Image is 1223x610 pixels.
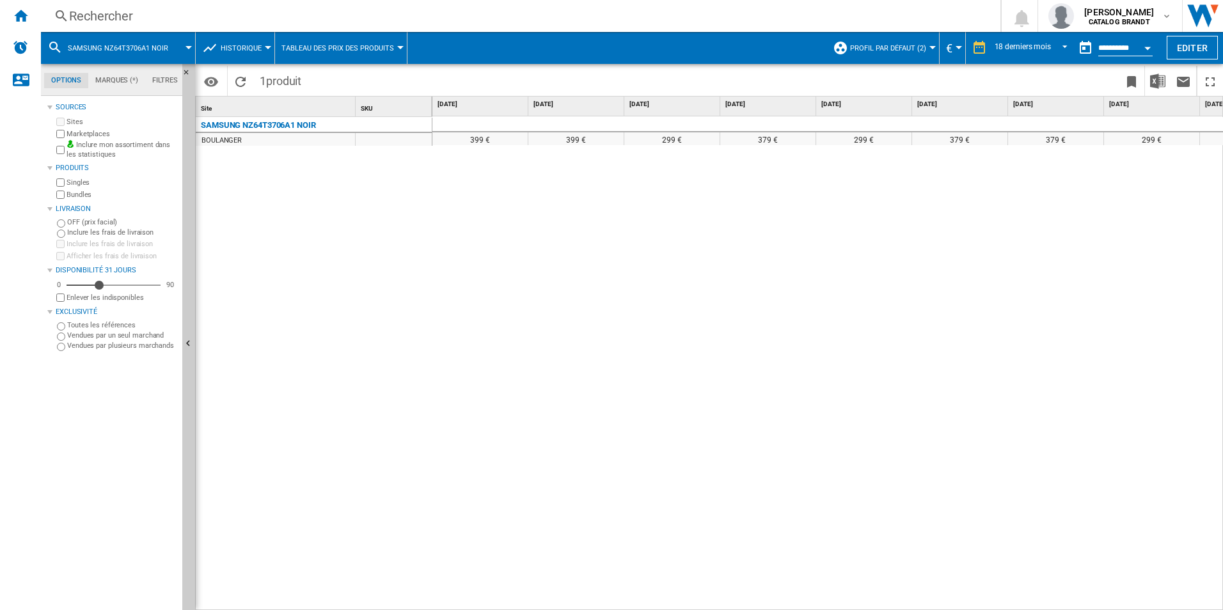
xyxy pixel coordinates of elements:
[627,97,720,113] div: [DATE]
[67,178,177,187] label: Singles
[221,44,262,52] span: Historique
[88,73,145,88] md-tab-item: Marques (*)
[1089,18,1150,26] b: CATALOG BRANDT
[56,191,65,199] input: Bundles
[67,251,177,261] label: Afficher les frais de livraison
[56,307,177,317] div: Exclusivité
[1197,66,1223,96] button: Plein écran
[56,163,177,173] div: Produits
[54,280,64,290] div: 0
[266,74,301,88] span: produit
[1150,74,1165,89] img: excel-24x24.png
[47,32,189,64] div: SAMSUNG NZ64T3706A1 NOIR
[145,73,185,88] md-tab-item: Filtres
[67,140,177,160] label: Inclure mon assortiment dans les statistiques
[198,70,224,93] button: Options
[1107,97,1199,113] div: [DATE]
[1073,35,1098,61] button: md-calendar
[56,204,177,214] div: Livraison
[821,100,909,109] span: [DATE]
[67,293,177,302] label: Enlever les indisponibles
[533,100,621,109] span: [DATE]
[67,331,177,340] label: Vendues par un seul marchand
[67,117,177,127] label: Sites
[67,239,177,249] label: Inclure les frais de livraison
[57,322,65,331] input: Toutes les références
[198,97,355,116] div: Sort None
[1109,100,1197,109] span: [DATE]
[68,44,168,52] span: SAMSUNG NZ64T3706A1 NOIR
[281,32,400,64] button: Tableau des prix des produits
[69,7,967,25] div: Rechercher
[850,44,926,52] span: Profil par défaut (2)
[1008,132,1103,145] div: 379 €
[833,32,933,64] div: Profil par défaut (2)
[57,343,65,351] input: Vendues par plusieurs marchands
[946,42,952,55] span: €
[358,97,432,116] div: SKU Sort None
[432,132,528,145] div: 399 €
[56,178,65,187] input: Singles
[995,42,1051,51] div: 18 derniers mois
[281,44,394,52] span: Tableau des prix des produits
[435,97,528,113] div: [DATE]
[56,240,65,248] input: Inclure les frais de livraison
[1048,3,1074,29] img: profile.jpg
[56,293,65,302] input: Afficher les frais de livraison
[57,332,65,341] input: Vendues par un seul marchand
[202,32,268,64] div: Historique
[221,32,268,64] button: Historique
[57,230,65,238] input: Inclure les frais de livraison
[56,142,65,158] input: Inclure mon assortiment dans les statistiques
[940,32,966,64] md-menu: Currency
[1084,6,1154,19] span: [PERSON_NAME]
[56,130,65,138] input: Marketplaces
[201,118,316,133] div: SAMSUNG NZ64T3706A1 NOIR
[163,280,177,290] div: 90
[358,97,432,116] div: Sort None
[56,265,177,276] div: Disponibilité 31 Jours
[67,190,177,199] label: Bundles
[228,66,253,96] button: Recharger
[67,341,177,350] label: Vendues par plusieurs marchands
[720,132,816,145] div: 379 €
[528,132,624,145] div: 399 €
[13,40,28,55] img: alerts-logo.svg
[67,279,161,292] md-slider: Disponibilité
[1104,132,1199,145] div: 299 €
[816,132,911,145] div: 299 €
[624,132,720,145] div: 299 €
[915,97,1007,113] div: [DATE]
[67,140,74,148] img: mysite-bg-18x18.png
[182,64,198,87] button: Masquer
[1011,97,1103,113] div: [DATE]
[946,32,959,64] button: €
[67,217,177,227] label: OFF (prix facial)
[725,100,813,109] span: [DATE]
[629,100,717,109] span: [DATE]
[993,38,1073,59] md-select: REPORTS.WIZARD.STEPS.REPORT.STEPS.REPORT_OPTIONS.PERIOD: 18 derniers mois
[361,105,373,112] span: SKU
[1145,66,1171,96] button: Télécharger au format Excel
[1013,100,1101,109] span: [DATE]
[819,97,911,113] div: [DATE]
[201,105,212,112] span: Site
[723,97,816,113] div: [DATE]
[67,228,177,237] label: Inclure les frais de livraison
[56,118,65,126] input: Sites
[1136,35,1159,58] button: Open calendar
[67,129,177,139] label: Marketplaces
[438,100,525,109] span: [DATE]
[44,73,88,88] md-tab-item: Options
[201,134,242,147] div: BOULANGER
[912,132,1007,145] div: 379 €
[917,100,1005,109] span: [DATE]
[850,32,933,64] button: Profil par défaut (2)
[531,97,624,113] div: [DATE]
[57,219,65,228] input: OFF (prix facial)
[68,32,181,64] button: SAMSUNG NZ64T3706A1 NOIR
[253,66,308,93] span: 1
[1119,66,1144,96] button: Créer un favoris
